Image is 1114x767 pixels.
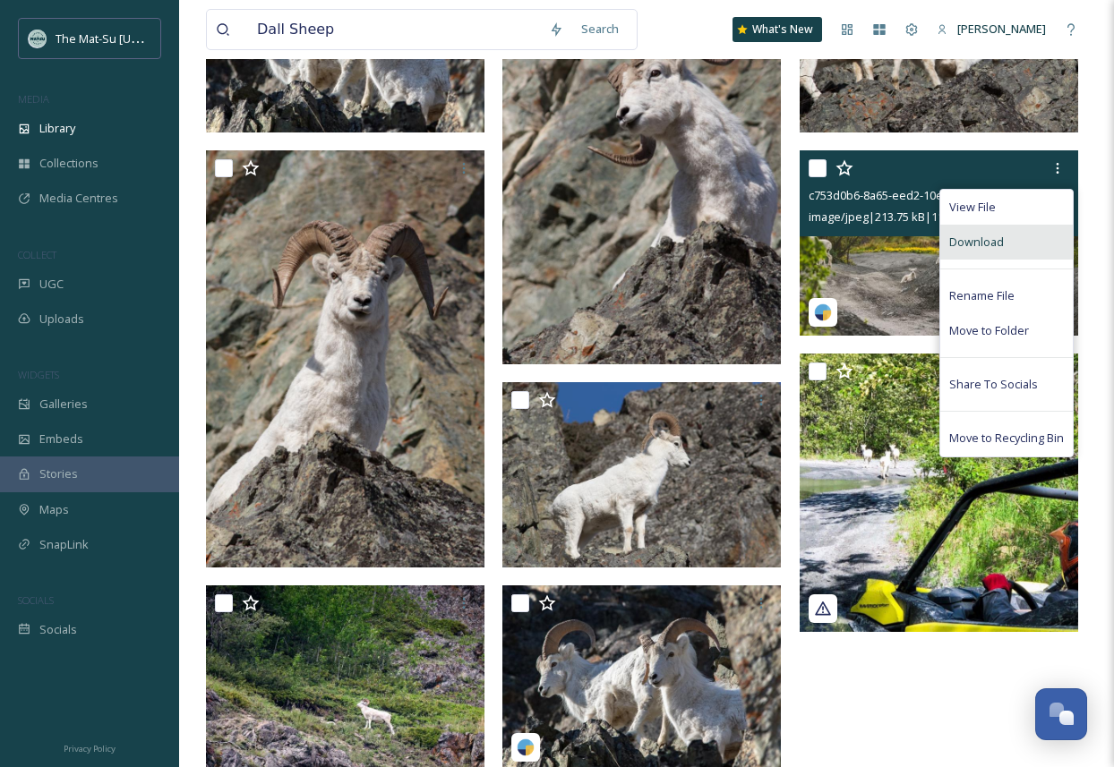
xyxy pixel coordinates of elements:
span: [PERSON_NAME] [957,21,1046,37]
span: Move to Recycling Bin [949,430,1064,447]
span: Stories [39,465,78,482]
a: What's New [733,17,822,42]
span: MEDIA [18,92,49,106]
span: Library [39,120,75,137]
span: Uploads [39,311,84,328]
span: Share To Socials [949,376,1038,393]
a: [PERSON_NAME] [928,12,1055,47]
img: 20180325-BD2A4095-Justin%20Saunders.jpg [206,150,484,568]
span: Download [949,234,1004,251]
span: View File [949,199,996,216]
span: Maps [39,501,69,518]
img: 20180325-BD2A4080-Justin%20Saunders.jpg [502,382,781,567]
span: Collections [39,155,99,172]
img: Social_thumbnail.png [29,30,47,47]
img: c753d0b6-8a65-eed2-10ed-ad25790ddf75.jpg [800,150,1078,336]
span: Galleries [39,396,88,413]
img: snapsea-logo.png [814,303,832,321]
span: Media Centres [39,190,118,207]
img: snapsea-logo.png [517,738,535,756]
span: Privacy Policy [64,743,116,754]
span: WIDGETS [18,368,59,381]
span: SOCIALS [18,593,54,607]
span: c753d0b6-8a65-eed2-10ed-ad25790ddf75.jpg [809,187,1049,203]
span: SnapLink [39,536,89,553]
span: Move to Folder [949,322,1029,339]
span: Rename File [949,287,1015,304]
span: The Mat-Su [US_STATE] [56,30,180,47]
img: d98292b9-f4f0-dbad-623f-4ee0f00a202c.jpg [800,354,1078,632]
span: image/jpeg | 213.75 kB | 1123 x 748 [809,209,981,225]
span: UGC [39,276,64,293]
span: Socials [39,621,77,638]
a: Privacy Policy [64,737,116,758]
button: Open Chat [1035,688,1087,740]
span: Embeds [39,430,83,447]
span: COLLECT [18,248,56,261]
div: Search [572,12,628,47]
input: Search your library [248,10,540,49]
